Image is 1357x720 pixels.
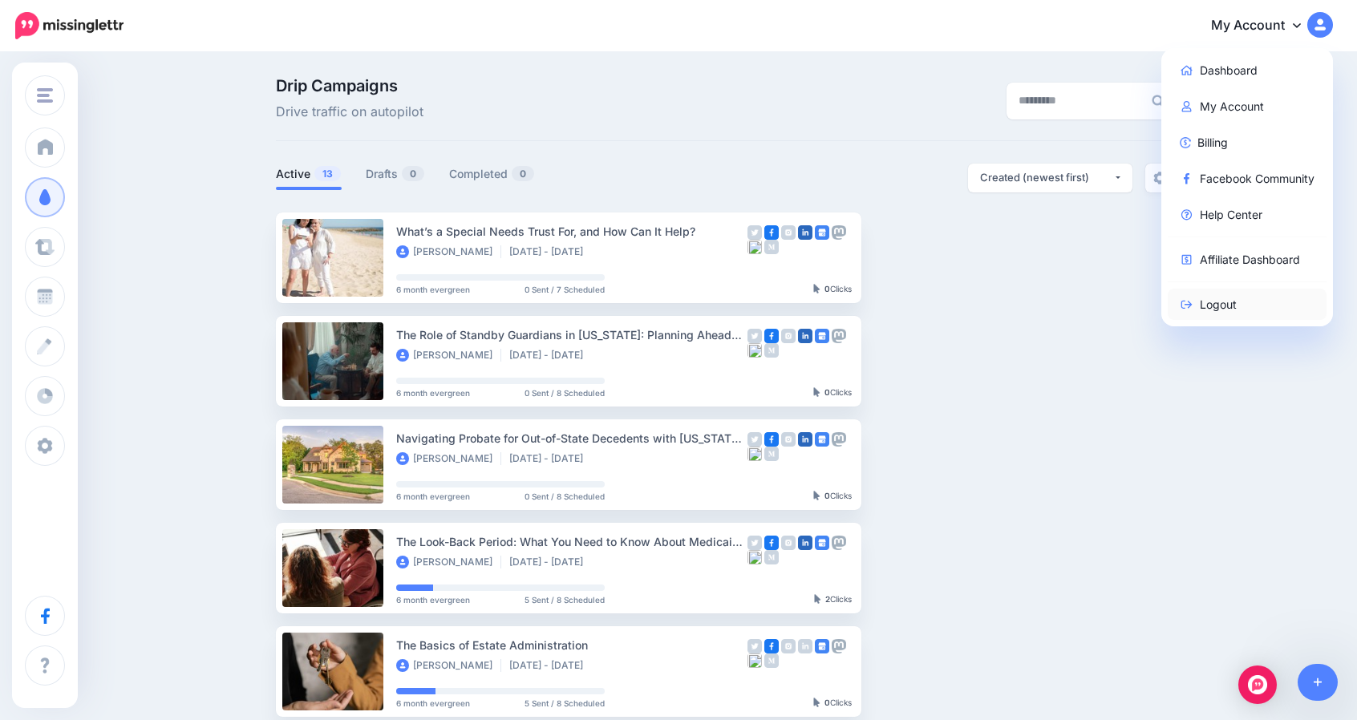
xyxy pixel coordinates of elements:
img: revenue-blue.png [1180,137,1191,148]
img: instagram-grey-square.png [781,639,796,653]
div: The Look-Back Period: What You Need to Know About Medicaid Penalties [396,532,747,551]
span: 13 [314,166,341,181]
img: medium-grey-square.png [764,550,779,564]
img: google_business-square.png [815,639,829,653]
div: The Role of Standby Guardians in [US_STATE]: Planning Ahead for Adults with Disabilities [396,326,747,344]
span: 5 Sent / 8 Scheduled [525,596,605,604]
img: linkedin-square.png [798,536,812,550]
img: linkedin-square.png [798,225,812,240]
div: Clicks [813,388,852,398]
b: 0 [824,284,830,293]
a: Billing [1168,127,1327,158]
img: google_business-square.png [815,432,829,447]
img: twitter-grey-square.png [747,536,762,550]
li: [DATE] - [DATE] [509,452,591,465]
img: mastodon-grey-square.png [832,225,846,240]
img: facebook-square.png [764,432,779,447]
span: 6 month evergreen [396,285,470,293]
img: linkedin-grey-square.png [798,639,812,653]
span: 0 [402,166,424,181]
img: bluesky-grey-square.png [747,447,762,461]
div: Open Intercom Messenger [1238,665,1277,704]
img: linkedin-square.png [798,329,812,343]
img: medium-grey-square.png [764,240,779,254]
div: Created (newest first) [980,170,1113,185]
span: 6 month evergreen [396,699,470,707]
a: Drafts0 [366,164,425,184]
div: Clicks [813,491,852,501]
li: [PERSON_NAME] [396,659,501,672]
b: 0 [824,698,830,707]
img: pointer-grey-darker.png [813,387,820,397]
div: Clicks [813,285,852,294]
img: bluesky-grey-square.png [747,240,762,254]
span: Drive traffic on autopilot [276,102,423,123]
img: facebook-square.png [764,225,779,240]
img: bluesky-grey-square.png [747,343,762,358]
img: twitter-grey-square.png [747,225,762,240]
img: instagram-grey-square.png [781,329,796,343]
a: Help Center [1168,199,1327,230]
a: My Account [1195,6,1333,46]
img: menu.png [37,88,53,103]
b: 0 [824,491,830,500]
li: [PERSON_NAME] [396,349,501,362]
img: facebook-square.png [764,329,779,343]
li: [PERSON_NAME] [396,245,501,258]
a: Dashboard [1168,55,1327,86]
img: instagram-grey-square.png [781,225,796,240]
li: [DATE] - [DATE] [509,349,591,362]
img: mastodon-grey-square.png [832,329,846,343]
li: [PERSON_NAME] [396,556,501,568]
div: Clicks [814,595,852,605]
span: 6 month evergreen [396,492,470,500]
img: medium-grey-square.png [764,343,779,358]
div: The Basics of Estate Administration [396,636,747,654]
a: Facebook Community [1168,163,1327,194]
img: bluesky-grey-square.png [747,550,762,564]
div: My Account [1161,48,1334,326]
span: 0 Sent / 8 Scheduled [525,492,605,500]
img: mastodon-grey-square.png [832,639,846,653]
div: Clicks [813,698,852,708]
span: 0 [512,166,534,181]
span: 6 month evergreen [396,596,470,604]
li: [DATE] - [DATE] [509,556,591,568]
a: Logout [1168,289,1327,320]
b: 0 [824,387,830,397]
img: bluesky-grey-square.png [747,653,762,668]
img: search-grey-6.png [1152,95,1164,107]
img: facebook-square.png [764,536,779,550]
img: twitter-grey-square.png [747,639,762,653]
img: pointer-grey-darker.png [813,284,820,293]
img: facebook-square.png [764,639,779,653]
div: What’s a Special Needs Trust For, and How Can It Help? [396,222,747,241]
img: twitter-grey-square.png [747,329,762,343]
img: pointer-grey-darker.png [814,594,821,604]
img: google_business-square.png [815,329,829,343]
li: [DATE] - [DATE] [509,659,591,672]
button: Created (newest first) [968,164,1132,192]
img: twitter-grey-square.png [747,432,762,447]
img: instagram-grey-square.png [781,432,796,447]
li: [DATE] - [DATE] [509,245,591,258]
img: linkedin-square.png [798,432,812,447]
img: mastodon-grey-square.png [832,432,846,447]
img: pointer-grey-darker.png [813,491,820,500]
img: medium-grey-square.png [764,653,779,668]
span: 0 Sent / 8 Scheduled [525,389,605,397]
a: My Account [1168,91,1327,122]
img: google_business-square.png [815,536,829,550]
b: 2 [825,594,830,604]
img: Missinglettr [15,12,124,39]
div: Navigating Probate for Out-of-State Decedents with [US_STATE] Property [396,429,747,447]
li: [PERSON_NAME] [396,452,501,465]
a: Active13 [276,164,342,184]
span: Drip Campaigns [276,78,423,94]
img: google_business-square.png [815,225,829,240]
img: instagram-grey-square.png [781,536,796,550]
img: settings-grey.png [1153,172,1166,184]
span: 5 Sent / 8 Scheduled [525,699,605,707]
img: mastodon-grey-square.png [832,536,846,550]
a: Affiliate Dashboard [1168,244,1327,275]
